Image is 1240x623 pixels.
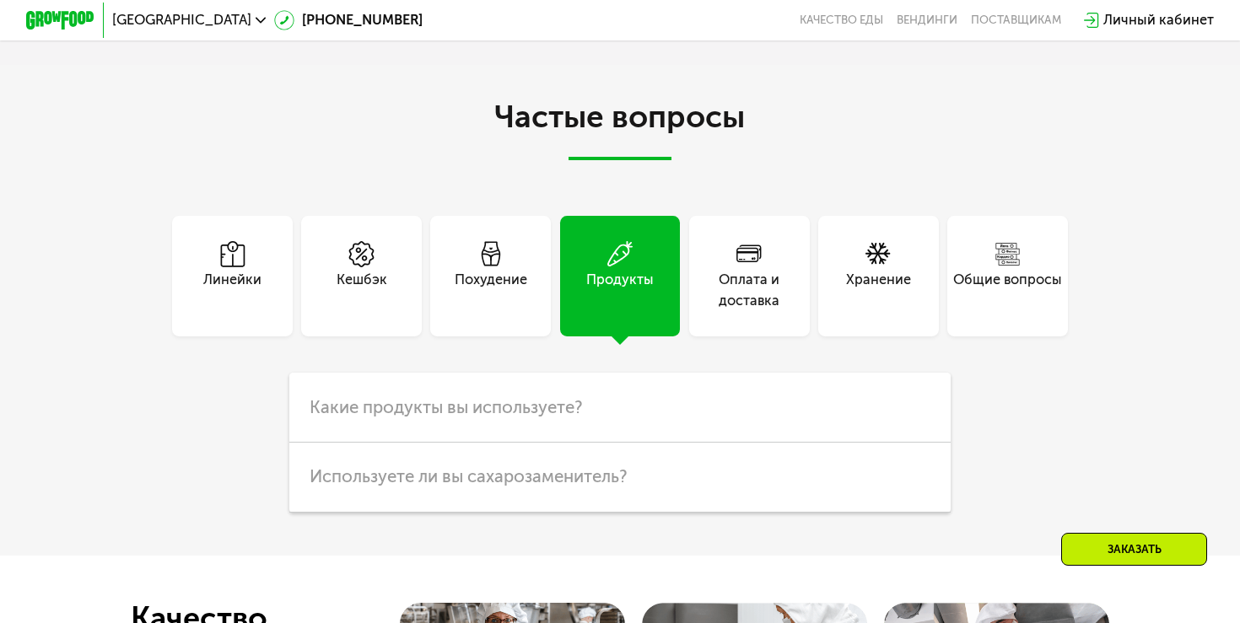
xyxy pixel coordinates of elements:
h2: Частые вопросы [137,100,1102,160]
div: поставщикам [971,13,1061,27]
div: Похудение [455,270,527,311]
div: Личный кабинет [1103,10,1214,31]
span: Какие продукты вы используете? [310,397,583,417]
div: Заказать [1061,533,1207,566]
a: Качество еды [800,13,883,27]
div: Линейки [203,270,261,311]
div: Кешбэк [337,270,387,311]
span: [GEOGRAPHIC_DATA] [112,13,251,27]
div: Общие вопросы [953,270,1062,311]
div: Оплата и доставка [689,270,810,311]
a: Вендинги [897,13,957,27]
div: Хранение [846,270,911,311]
div: Продукты [586,270,654,311]
a: [PHONE_NUMBER] [274,10,423,31]
span: Используете ли вы сахарозаменитель? [310,466,628,486]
